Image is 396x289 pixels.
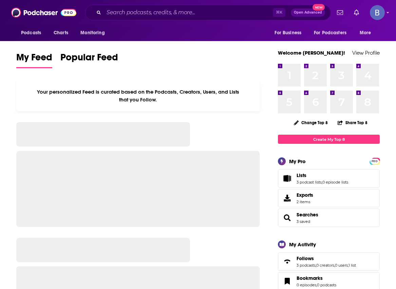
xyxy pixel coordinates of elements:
button: Change Top 8 [290,118,332,127]
span: New [313,4,325,11]
a: Searches [280,213,294,223]
div: My Activity [289,241,316,248]
div: Your personalized Feed is curated based on the Podcasts, Creators, Users, and Lists that you Follow. [16,80,260,111]
span: Open Advanced [294,11,322,14]
span: Searches [278,209,380,227]
button: open menu [355,26,380,39]
div: Search podcasts, credits, & more... [85,5,331,20]
img: User Profile [370,5,385,20]
span: PRO [371,159,379,164]
img: Podchaser - Follow, Share and Rate Podcasts [11,6,76,19]
a: Lists [280,174,294,183]
button: open menu [309,26,356,39]
a: 0 episode lists [322,180,348,185]
a: 1 list [348,263,356,268]
a: 3 saved [297,219,310,224]
a: Follows [280,257,294,266]
span: Exports [297,192,313,198]
a: 0 episodes [297,283,316,287]
span: For Business [275,28,301,38]
button: open menu [16,26,50,39]
a: Bookmarks [297,275,336,281]
a: 3 podcast lists [297,180,322,185]
span: Podcasts [21,28,41,38]
span: Exports [280,193,294,203]
button: Open AdvancedNew [291,8,325,17]
a: 0 creators [316,263,334,268]
div: My Pro [289,158,306,165]
a: Popular Feed [60,52,118,68]
a: Exports [278,189,380,207]
span: Lists [297,172,306,178]
span: 2 items [297,199,313,204]
button: Show profile menu [370,5,385,20]
span: More [360,28,371,38]
span: ⌘ K [273,8,285,17]
a: Follows [297,255,356,262]
a: Welcome [PERSON_NAME]! [278,50,345,56]
span: Lists [278,169,380,188]
a: PRO [371,158,379,163]
input: Search podcasts, credits, & more... [104,7,273,18]
button: open menu [76,26,113,39]
a: Create My Top 8 [278,135,380,144]
button: Share Top 8 [337,116,368,129]
a: 0 podcasts [317,283,336,287]
span: Follows [297,255,314,262]
span: Logged in as BTallent [370,5,385,20]
span: Monitoring [80,28,105,38]
span: Charts [54,28,68,38]
a: Charts [49,26,72,39]
a: 0 users [335,263,348,268]
a: My Feed [16,52,52,68]
button: open menu [270,26,310,39]
span: Popular Feed [60,52,118,67]
a: View Profile [352,50,380,56]
span: , [334,263,335,268]
span: My Feed [16,52,52,67]
span: Bookmarks [297,275,323,281]
a: Show notifications dropdown [351,7,362,18]
span: Follows [278,252,380,271]
span: For Podcasters [314,28,346,38]
span: , [316,283,317,287]
a: 3 podcasts [297,263,316,268]
a: Lists [297,172,348,178]
a: Searches [297,212,318,218]
a: Bookmarks [280,276,294,286]
a: Show notifications dropdown [334,7,346,18]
